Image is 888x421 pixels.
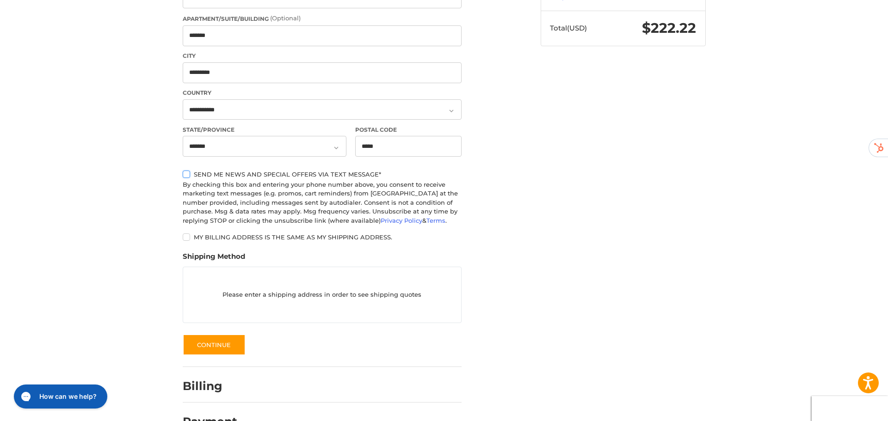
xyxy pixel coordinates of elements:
p: Please enter a shipping address in order to see shipping quotes [183,286,461,304]
iframe: Gorgias live chat messenger [9,381,110,412]
legend: Shipping Method [183,251,245,266]
span: Total (USD) [550,24,587,32]
a: Terms [426,217,445,224]
button: Continue [183,334,246,355]
div: By checking this box and entering your phone number above, you consent to receive marketing text ... [183,180,462,226]
label: Postal Code [355,126,462,134]
label: Country [183,89,462,97]
label: Apartment/Suite/Building [183,14,462,23]
a: Privacy Policy [381,217,422,224]
h2: Billing [183,379,237,393]
small: (Optional) [270,14,301,22]
label: Send me news and special offers via text message* [183,171,462,178]
iframe: Google Customer Reviews [812,396,888,421]
label: City [183,52,462,60]
span: $222.22 [642,19,696,37]
label: My billing address is the same as my shipping address. [183,233,462,241]
label: State/Province [183,126,346,134]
